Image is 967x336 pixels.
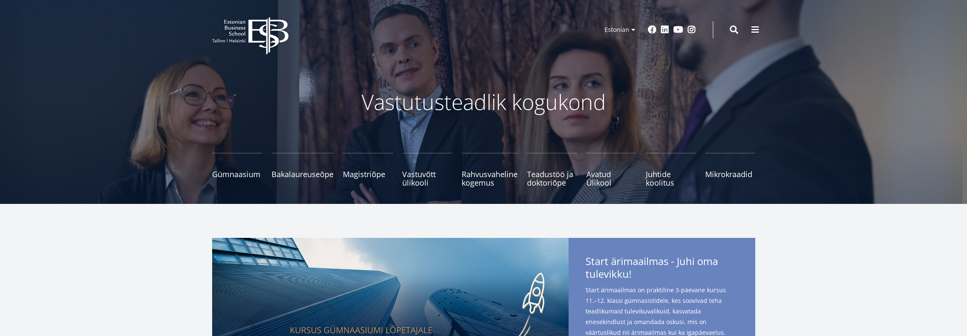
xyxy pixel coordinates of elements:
[259,89,709,115] p: Vastutusteadlik kogukond
[402,153,452,187] a: Vastuvõtt ülikooli
[527,170,577,187] span: Teadustöö ja doktoriõpe
[646,153,696,187] a: Juhtide koolitus
[705,153,755,187] a: Mikrokraadid
[586,170,636,187] span: Avatud Ülikool
[646,170,696,187] span: Juhtide koolitus
[272,170,334,178] span: Bakalaureuseõpe
[272,153,334,187] a: Bakalaureuseõpe
[402,170,452,187] span: Vastuvõtt ülikooli
[212,153,262,187] a: Gümnaasium
[661,25,669,34] a: Linkedin
[527,153,577,187] a: Teadustöö ja doktoriõpe
[462,153,518,187] a: Rahvusvaheline kogemus
[462,170,518,187] span: Rahvusvaheline kogemus
[586,268,631,280] span: tulevikku!
[212,170,262,178] span: Gümnaasium
[673,25,683,34] a: Youtube
[586,255,738,283] span: Start ärimaailmas - Juhi oma
[586,153,636,187] a: Avatud Ülikool
[343,153,393,187] a: Magistriõpe
[687,25,696,34] a: Instagram
[705,170,755,178] span: Mikrokraadid
[648,25,656,34] a: Facebook
[343,170,393,178] span: Magistriõpe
